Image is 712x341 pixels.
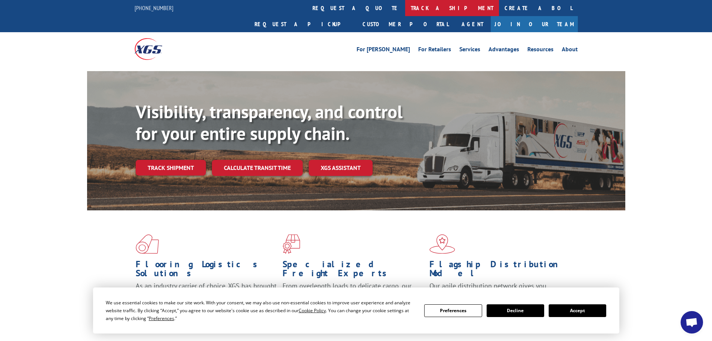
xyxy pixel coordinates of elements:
[424,304,482,317] button: Preferences
[136,160,206,176] a: Track shipment
[491,16,578,32] a: Join Our Team
[299,307,326,314] span: Cookie Policy
[418,46,451,55] a: For Retailers
[488,46,519,55] a: Advantages
[487,304,544,317] button: Decline
[136,260,277,281] h1: Flooring Logistics Solutions
[459,46,480,55] a: Services
[527,46,554,55] a: Resources
[357,46,410,55] a: For [PERSON_NAME]
[106,299,415,322] div: We use essential cookies to make our site work. With your consent, we may also use non-essential ...
[149,315,174,322] span: Preferences
[212,160,303,176] a: Calculate transit time
[454,16,491,32] a: Agent
[283,234,300,254] img: xgs-icon-focused-on-flooring-red
[283,281,424,315] p: From overlength loads to delicate cargo, our experienced staff knows the best way to move your fr...
[136,281,277,308] span: As an industry carrier of choice, XGS has brought innovation and dedication to flooring logistics...
[549,304,606,317] button: Accept
[357,16,454,32] a: Customer Portal
[309,160,373,176] a: XGS ASSISTANT
[429,260,571,281] h1: Flagship Distribution Model
[283,260,424,281] h1: Specialized Freight Experts
[136,234,159,254] img: xgs-icon-total-supply-chain-intelligence-red
[249,16,357,32] a: Request a pickup
[562,46,578,55] a: About
[429,234,455,254] img: xgs-icon-flagship-distribution-model-red
[135,4,173,12] a: [PHONE_NUMBER]
[429,281,567,299] span: Our agile distribution network gives you nationwide inventory management on demand.
[93,287,619,334] div: Cookie Consent Prompt
[681,311,703,334] div: Open chat
[136,100,403,145] b: Visibility, transparency, and control for your entire supply chain.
